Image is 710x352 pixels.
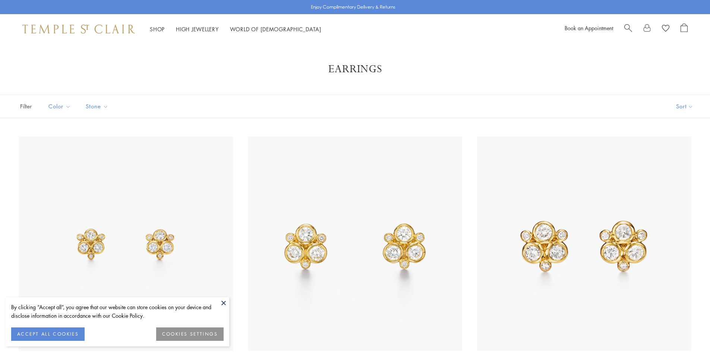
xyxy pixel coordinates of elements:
[565,24,613,32] a: Book an Appointment
[477,137,691,351] img: E11847-DIGRN50
[311,3,395,11] p: Enjoy Complimentary Delivery & Returns
[82,102,114,111] span: Stone
[662,23,669,35] a: View Wishlist
[681,23,688,35] a: Open Shopping Bag
[80,98,114,115] button: Stone
[659,95,710,118] button: Show sort by
[19,137,233,351] img: E11847-DIGRN50
[156,327,224,341] button: COOKIES SETTINGS
[624,23,632,35] a: Search
[248,137,462,351] img: E11847-DIGRN50
[11,327,85,341] button: ACCEPT ALL COOKIES
[22,25,135,34] img: Temple St. Clair
[11,303,224,320] div: By clicking “Accept all”, you agree that our website can store cookies on your device and disclos...
[150,25,321,34] nav: Main navigation
[150,25,165,33] a: ShopShop
[45,102,76,111] span: Color
[30,63,680,76] h1: Earrings
[176,25,219,33] a: High JewelleryHigh Jewellery
[230,25,321,33] a: World of [DEMOGRAPHIC_DATA]World of [DEMOGRAPHIC_DATA]
[43,98,76,115] button: Color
